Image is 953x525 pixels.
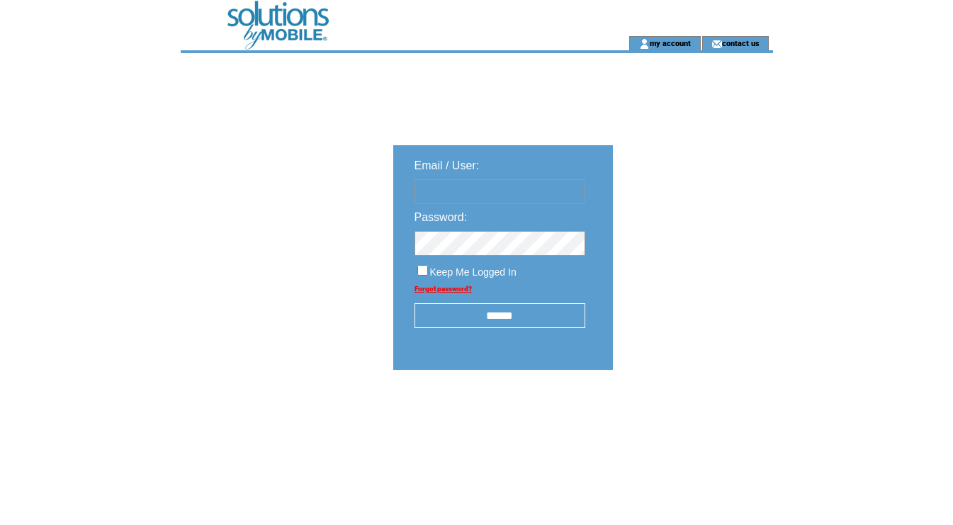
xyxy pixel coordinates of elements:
[654,405,725,423] img: transparent.png;jsessionid=3FCF5404F3FB0B4BE85F7C7894F3BF90
[711,38,722,50] img: contact_us_icon.gif;jsessionid=3FCF5404F3FB0B4BE85F7C7894F3BF90
[722,38,760,47] a: contact us
[415,211,468,223] span: Password:
[415,285,472,293] a: Forgot password?
[650,38,691,47] a: my account
[430,266,517,278] span: Keep Me Logged In
[639,38,650,50] img: account_icon.gif;jsessionid=3FCF5404F3FB0B4BE85F7C7894F3BF90
[415,159,480,171] span: Email / User:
